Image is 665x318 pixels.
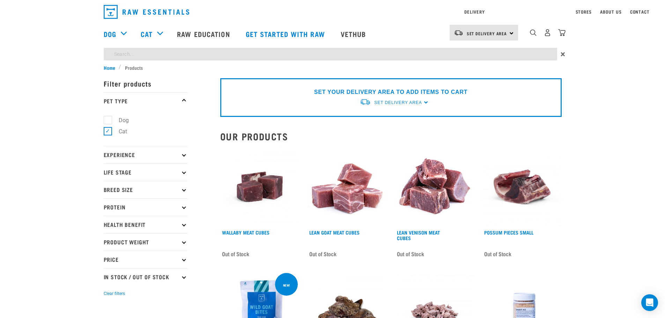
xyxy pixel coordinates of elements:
img: van-moving.png [360,98,371,106]
span: Out of Stock [397,249,424,259]
p: Filter products [104,75,187,92]
img: Wallaby Meat Cubes [220,147,300,227]
img: home-icon@2x.png [558,29,566,36]
h2: Our Products [220,131,562,142]
p: Life Stage [104,163,187,181]
img: user.png [544,29,551,36]
nav: dropdown navigation [98,2,567,22]
span: Set Delivery Area [374,100,422,105]
a: Get started with Raw [239,20,334,48]
div: Open Intercom Messenger [641,294,658,311]
span: Out of Stock [222,249,249,259]
a: About Us [600,10,621,13]
input: Search... [104,48,557,60]
img: Raw Essentials Logo [104,5,189,19]
a: Lean Venison Meat Cubes [397,231,440,239]
div: new! [280,280,293,290]
a: Vethub [334,20,375,48]
p: Product Weight [104,233,187,251]
p: Experience [104,146,187,163]
a: Contact [630,10,650,13]
img: 1181 Wild Venison Meat Cubes Boneless 01 [395,147,474,227]
img: van-moving.png [454,30,463,36]
a: Wallaby Meat Cubes [222,231,269,234]
img: home-icon-1@2x.png [530,29,537,36]
button: Clear filters [104,290,125,297]
p: SET YOUR DELIVERY AREA TO ADD ITEMS TO CART [314,88,467,96]
a: Stores [576,10,592,13]
span: × [561,48,565,60]
a: Home [104,64,119,71]
a: Dog [104,29,116,39]
p: Pet Type [104,92,187,110]
a: Raw Education [170,20,238,48]
a: Delivery [464,10,485,13]
a: Cat [141,29,153,39]
span: Out of Stock [484,249,511,259]
label: Cat [108,127,130,136]
a: Possum Pieces Small [484,231,533,234]
a: Lean Goat Meat Cubes [309,231,360,234]
span: Set Delivery Area [467,32,507,35]
p: Protein [104,198,187,216]
p: Breed Size [104,181,187,198]
span: Home [104,64,115,71]
img: Possum Piece Small [482,147,562,227]
p: Price [104,251,187,268]
span: Out of Stock [309,249,337,259]
p: Health Benefit [104,216,187,233]
nav: breadcrumbs [104,64,562,71]
label: Dog [108,116,132,125]
p: In Stock / Out Of Stock [104,268,187,286]
img: 1184 Wild Goat Meat Cubes Boneless 01 [308,147,387,227]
